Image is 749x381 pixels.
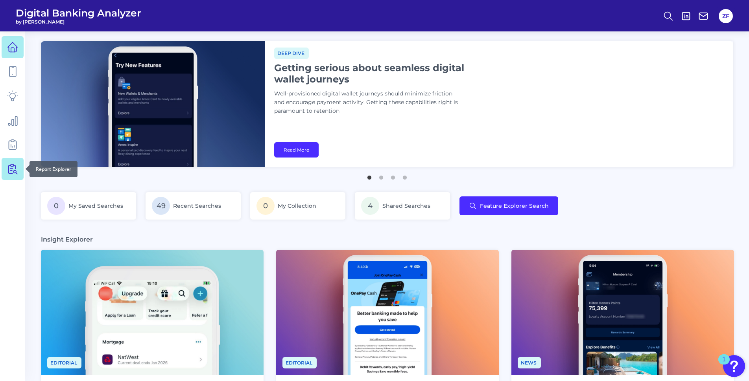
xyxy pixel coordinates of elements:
[401,172,409,180] button: 4
[274,49,309,57] a: Deep dive
[16,7,141,19] span: Digital Banking Analyzer
[382,202,430,209] span: Shared Searches
[68,202,123,209] span: My Saved Searches
[377,172,385,180] button: 2
[282,357,317,368] span: Editorial
[41,250,264,375] img: Editorial - Phone Zoom In.png
[152,197,170,215] span: 49
[16,19,141,25] span: by [PERSON_NAME]
[518,359,541,366] a: News
[47,197,65,215] span: 0
[511,250,734,375] img: News - Phone (4).png
[274,90,471,115] p: Well-provisioned digital wallet journeys should minimize friction and encourage payment activity....
[365,172,373,180] button: 1
[723,355,745,377] button: Open Resource Center, 1 new notification
[41,235,93,244] h3: Insight Explorer
[146,192,241,220] a: 49Recent Searches
[719,9,733,23] button: ZF
[480,203,549,209] span: Feature Explorer Search
[173,202,221,209] span: Recent Searches
[41,41,265,167] img: bannerImg
[250,192,345,220] a: 0My Collection
[459,196,558,215] button: Feature Explorer Search
[278,202,316,209] span: My Collection
[722,359,726,370] div: 1
[41,192,136,220] a: 0My Saved Searches
[274,62,471,85] h1: Getting serious about seamless digital wallet journeys
[47,359,81,366] a: Editorial
[256,197,275,215] span: 0
[274,48,309,59] span: Deep dive
[274,142,319,158] a: Read More
[389,172,397,180] button: 3
[361,197,379,215] span: 4
[355,192,450,220] a: 4Shared Searches
[282,359,317,366] a: Editorial
[30,161,77,177] div: Report Explorer
[47,357,81,368] span: Editorial
[276,250,499,375] img: News - Phone (3).png
[518,357,541,368] span: News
